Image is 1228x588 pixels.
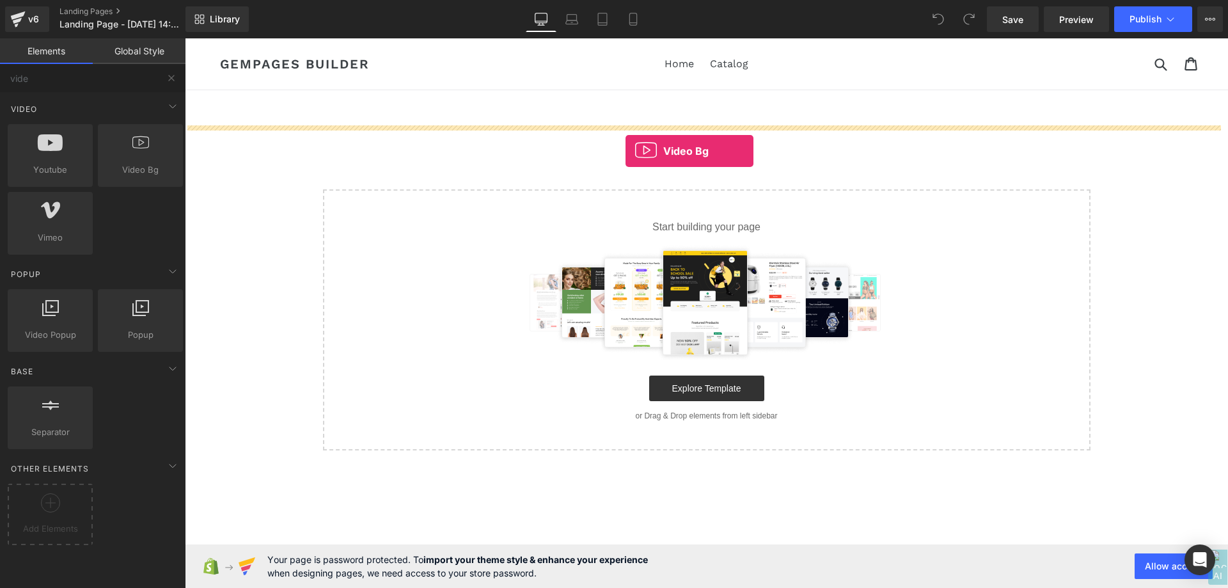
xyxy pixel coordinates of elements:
span: Video Bg [102,163,179,177]
span: Publish [1130,14,1161,24]
a: Desktop [526,6,556,32]
a: v6 [5,6,49,32]
span: Save [1002,13,1023,26]
a: Landing Pages [59,6,207,17]
a: Global Style [93,38,185,64]
input: Search [966,12,1002,38]
button: Redo [956,6,982,32]
span: Landing Page - [DATE] 14:06:28 [59,19,182,29]
span: Base [10,365,35,377]
div: Open Intercom Messenger [1185,544,1215,575]
a: Laptop [556,6,587,32]
span: Youtube [12,163,89,177]
a: Mobile [618,6,649,32]
button: Undo [925,6,951,32]
a: Explore Template [464,337,579,363]
a: Preview [1044,6,1109,32]
button: Allow access [1135,553,1213,579]
a: New Library [185,6,249,32]
span: Popup [10,268,42,280]
span: Add Elements [11,522,90,536]
button: Publish [1114,6,1192,32]
span: Your page is password protected. To when designing pages, we need access to your store password. [267,553,648,580]
span: Video [10,103,38,115]
a: GemPages Builder [35,18,185,33]
p: Start building your page [159,181,885,196]
span: Video Popup [12,328,89,342]
span: Separator [12,425,89,439]
span: Other Elements [10,463,90,475]
a: Home [473,16,516,35]
span: Popup [102,328,179,342]
span: Library [210,13,240,25]
a: Catalog [519,16,570,35]
button: More [1197,6,1223,32]
strong: import your theme style & enhance your experience [423,554,648,565]
div: v6 [26,11,42,28]
a: Tablet [587,6,618,32]
span: Preview [1059,13,1094,26]
a: Search [505,523,539,536]
span: Vimeo [12,231,89,244]
p: or Drag & Drop elements from left sidebar [159,373,885,382]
